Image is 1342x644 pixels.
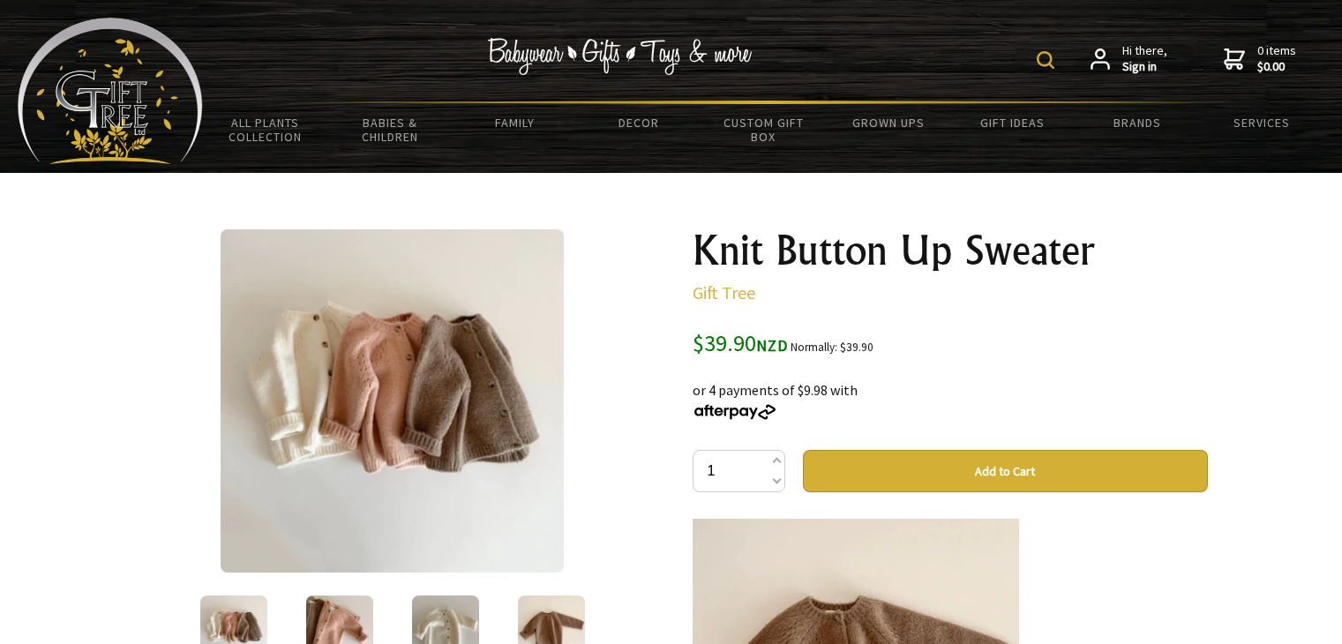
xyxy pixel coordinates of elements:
[1122,59,1167,75] strong: Sign in
[1076,104,1200,141] a: Brands
[577,104,701,141] a: Decor
[693,404,777,420] img: Afterpay
[1122,43,1167,74] span: Hi there,
[693,328,788,357] span: $39.90
[693,358,1208,422] div: or 4 payments of $9.98 with
[1037,51,1054,69] img: product search
[950,104,1075,141] a: Gift Ideas
[803,450,1208,492] button: Add to Cart
[1224,43,1296,74] a: 0 items$0.00
[452,104,576,141] a: Family
[203,104,327,155] a: All Plants Collection
[18,18,203,164] img: Babyware - Gifts - Toys and more...
[693,229,1208,272] h1: Knit Button Up Sweater
[1257,42,1296,74] span: 0 items
[1200,104,1324,141] a: Services
[221,229,564,573] img: Knit Button Up Sweater
[1257,59,1296,75] strong: $0.00
[756,335,788,356] span: NZD
[693,281,755,303] a: Gift Tree
[1091,43,1167,74] a: Hi there,Sign in
[701,104,826,155] a: Custom Gift Box
[791,340,873,355] small: Normally: $39.90
[488,38,753,75] img: Babywear - Gifts - Toys & more
[327,104,452,155] a: Babies & Children
[826,104,950,141] a: Grown Ups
